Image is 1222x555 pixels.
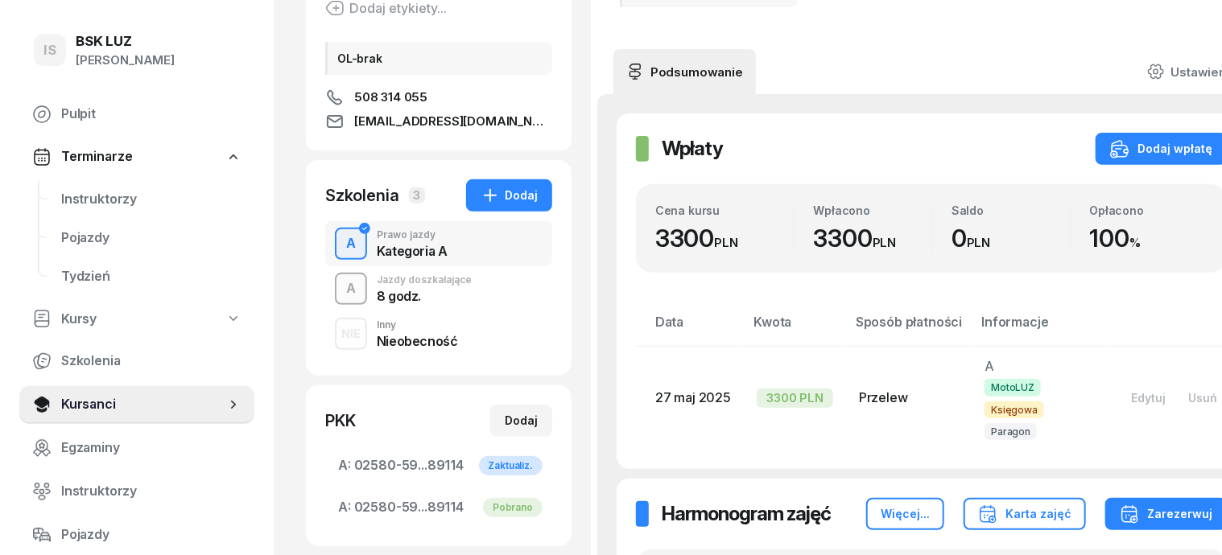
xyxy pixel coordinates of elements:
button: AJazdy doszkalające8 godz. [325,266,552,311]
span: Instruktorzy [61,189,242,210]
a: Egzaminy [19,429,254,467]
span: A [985,358,994,374]
span: Paragon [985,423,1037,440]
a: Tydzień [48,257,254,296]
div: Przelew [859,388,959,409]
div: Pobrano [483,498,543,517]
div: Prawo jazdy [377,230,448,240]
span: Terminarze [61,146,132,167]
a: Terminarze [19,138,254,175]
span: 27 maj 2025 [655,389,731,405]
a: Pojazdy [19,516,254,554]
div: Dodaj [481,186,538,205]
span: 02580-59...89114 [338,497,539,518]
button: Dodaj [490,405,552,437]
div: Szkolenia [325,184,399,207]
div: Dodaj wpłatę [1110,139,1212,158]
span: Kursy [61,309,97,330]
div: 3300 [655,224,794,253]
div: 3300 [814,224,932,253]
div: A [340,230,362,257]
div: Zarezerwuj [1120,504,1212,524]
a: Pojazdy [48,219,254,257]
span: 02580-59...89114 [338,455,539,476]
small: PLN [714,235,738,250]
div: Karta zajęć [978,504,1071,524]
a: Kursy [19,301,254,338]
button: Dodaj [466,179,552,212]
div: Usuń [1188,391,1217,405]
div: Wpłacono [814,203,932,217]
span: A: [338,497,351,518]
div: Opłacono [1090,203,1208,217]
span: Pojazdy [61,524,242,545]
span: Księgowa [985,401,1044,418]
button: NIEInnyNieobecność [325,311,552,356]
div: Zaktualiz. [479,456,543,475]
span: IS [43,43,56,57]
th: Informacje [972,311,1107,346]
span: Pojazdy [61,228,242,249]
th: Sposób płatności [846,311,972,346]
div: 0 [952,224,1070,253]
button: Edytuj [1120,384,1177,411]
small: % [1129,235,1141,250]
span: Tydzień [61,266,242,287]
div: OL-brak [325,42,552,75]
span: MotoLUZ [985,379,1041,396]
div: Edytuj [1131,391,1166,405]
div: 100 [1090,224,1208,253]
span: Egzaminy [61,438,242,458]
span: Szkolenia [61,351,242,372]
a: 508 314 055 [325,88,552,107]
div: NIE [335,323,367,343]
a: [EMAIL_ADDRESS][DOMAIN_NAME] [325,112,552,131]
a: A:02580-59...89114Pobrano [325,488,552,527]
div: A [340,275,362,302]
button: Karta zajęć [964,498,1086,530]
div: Kategoria A [377,245,448,257]
span: 3 [409,187,425,203]
a: Kursanci [19,385,254,424]
div: Inny [377,320,458,330]
th: Kwota [744,311,846,346]
div: Dodaj [505,411,538,430]
button: A [335,228,367,260]
div: Nieobecność [377,335,458,347]
a: Instruktorzy [19,472,254,511]
div: Jazdy doszkalające [377,275,472,285]
div: [PERSON_NAME] [76,50,175,71]
div: 3300 PLN [757,388,833,408]
span: 508 314 055 [354,88,427,107]
small: PLN [873,235,897,250]
div: Cena kursu [655,203,794,217]
h2: Wpłaty [662,136,723,162]
span: [EMAIL_ADDRESS][DOMAIN_NAME] [354,112,552,131]
span: A: [338,455,351,476]
span: Pulpit [61,104,242,125]
a: Instruktorzy [48,180,254,219]
button: NIE [335,318,367,350]
div: Więcej... [881,504,930,524]
h2: Harmonogram zajęć [662,501,831,527]
a: A:02580-59...89114Zaktualiz. [325,446,552,485]
button: Więcej... [866,498,944,530]
small: PLN [967,235,991,250]
div: Saldo [952,203,1070,217]
a: Podsumowanie [613,49,756,94]
a: Szkolenia [19,342,254,380]
button: APrawo jazdyKategoria A [325,221,552,266]
th: Data [636,311,744,346]
a: Pulpit [19,95,254,134]
span: Kursanci [61,394,225,415]
div: BSK LUZ [76,35,175,48]
button: A [335,273,367,305]
div: PKK [325,409,356,432]
span: Instruktorzy [61,481,242,502]
div: 8 godz. [377,290,472,302]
